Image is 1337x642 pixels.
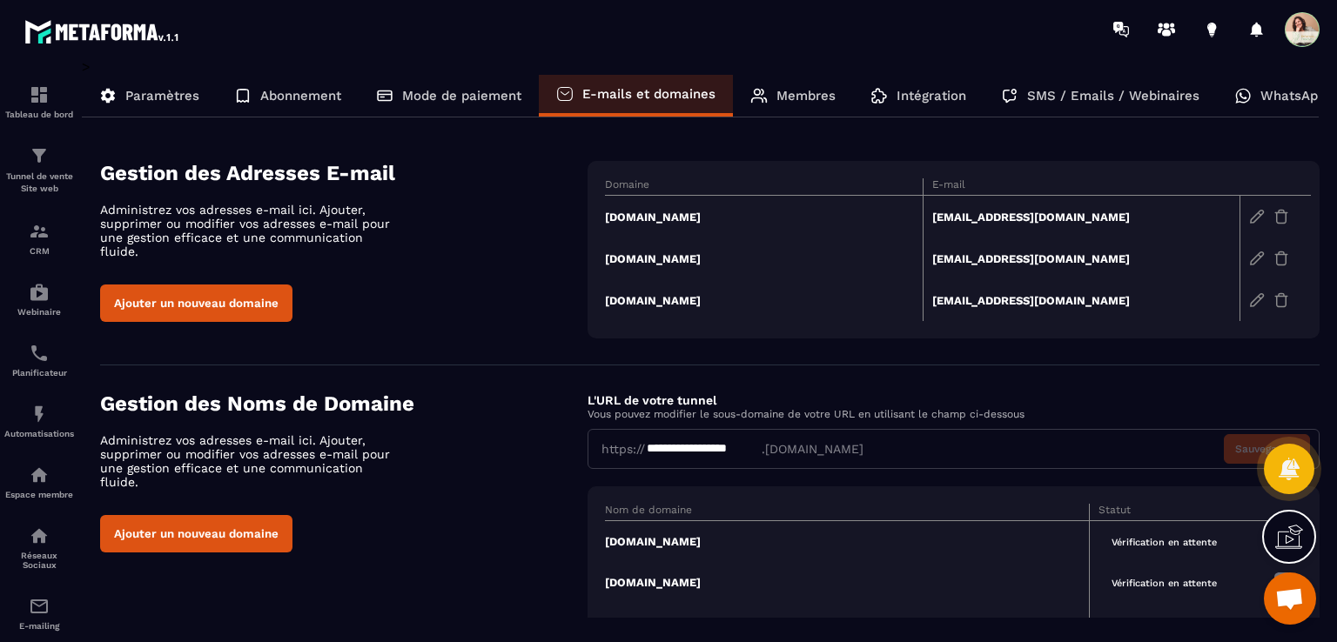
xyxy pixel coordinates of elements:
[1273,251,1289,266] img: trash-gr.2c9399ab.svg
[4,171,74,195] p: Tunnel de vente Site web
[4,490,74,499] p: Espace membre
[100,433,405,489] p: Administrez vos adresses e-mail ici. Ajouter, supprimer ou modifier vos adresses e-mail pour une ...
[1027,88,1199,104] p: SMS / Emails / Webinaires
[100,515,292,552] button: Ajouter un nouveau domaine
[260,88,341,104] p: Abonnement
[24,16,181,47] img: logo
[29,465,50,485] img: automations
[1249,251,1265,266] img: edit-gr.78e3acdd.svg
[4,330,74,391] a: schedulerschedulerPlanificateur
[4,246,74,256] p: CRM
[4,621,74,631] p: E-mailing
[923,237,1240,279] td: [EMAIL_ADDRESS][DOMAIN_NAME]
[1264,572,1316,625] div: Ouvrir le chat
[897,88,966,104] p: Intégration
[1090,504,1264,521] th: Statut
[605,178,923,196] th: Domaine
[923,178,1240,196] th: E-mail
[923,279,1240,321] td: [EMAIL_ADDRESS][DOMAIN_NAME]
[605,196,923,238] td: [DOMAIN_NAME]
[29,84,50,105] img: formation
[29,596,50,617] img: email
[100,284,292,322] button: Ajouter un nouveau domaine
[1249,292,1265,308] img: edit-gr.78e3acdd.svg
[605,237,923,279] td: [DOMAIN_NAME]
[605,504,1090,521] th: Nom de domaine
[4,71,74,132] a: formationformationTableau de bord
[776,88,836,104] p: Membres
[605,279,923,321] td: [DOMAIN_NAME]
[4,269,74,330] a: automationsautomationsWebinaire
[582,86,716,102] p: E-mails et domaines
[4,451,74,512] a: automationsautomationsEspace membre
[29,145,50,166] img: formation
[1098,573,1230,593] span: Vérification en attente
[29,221,50,242] img: formation
[588,408,1320,420] p: Vous pouvez modifier le sous-domaine de votre URL en utilisant le champ ci-dessous
[1273,209,1289,224] img: trash-gr.2c9399ab.svg
[605,521,1090,563] td: [DOMAIN_NAME]
[1273,292,1289,308] img: trash-gr.2c9399ab.svg
[4,132,74,208] a: formationformationTunnel de vente Site web
[4,208,74,269] a: formationformationCRM
[1273,571,1293,592] img: more
[1098,614,1230,634] span: Vérification en attente
[605,562,1090,603] td: [DOMAIN_NAME]
[4,551,74,570] p: Réseaux Sociaux
[29,404,50,425] img: automations
[100,161,588,185] h4: Gestion des Adresses E-mail
[923,196,1240,238] td: [EMAIL_ADDRESS][DOMAIN_NAME]
[4,110,74,119] p: Tableau de bord
[100,203,405,258] p: Administrez vos adresses e-mail ici. Ajouter, supprimer ou modifier vos adresses e-mail pour une ...
[4,368,74,378] p: Planificateur
[1249,209,1265,224] img: edit-gr.78e3acdd.svg
[402,88,521,104] p: Mode de paiement
[29,282,50,303] img: automations
[100,391,588,416] h4: Gestion des Noms de Domaine
[1098,532,1230,552] span: Vérification en attente
[588,393,716,407] label: L'URL de votre tunnel
[1260,88,1326,104] p: WhatsApp
[125,88,199,104] p: Paramètres
[4,307,74,317] p: Webinaire
[4,391,74,451] a: automationsautomationsAutomatisations
[4,429,74,438] p: Automatisations
[29,343,50,364] img: scheduler
[29,525,50,546] img: social-network
[4,512,74,583] a: social-networksocial-networkRéseaux Sociaux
